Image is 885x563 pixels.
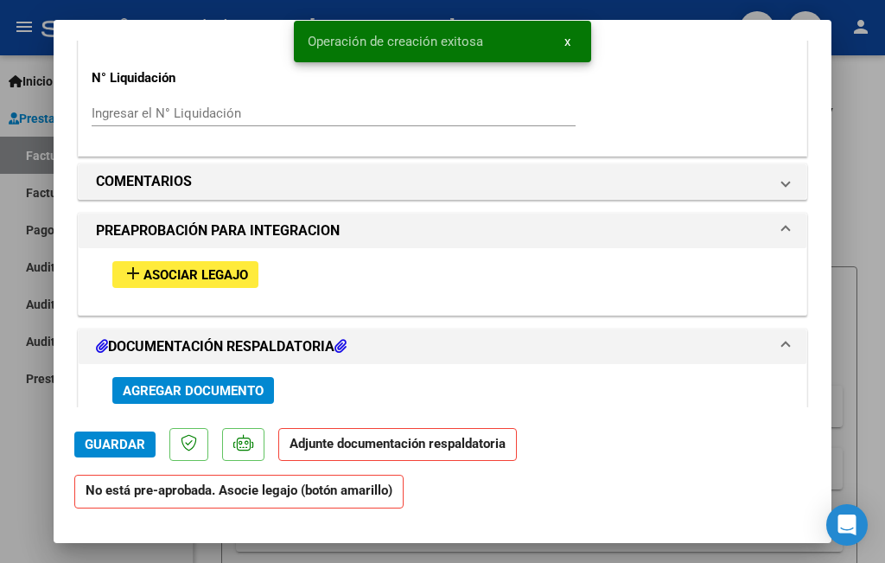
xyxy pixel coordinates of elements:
span: Asociar Legajo [143,267,248,283]
button: x [551,26,584,57]
p: N° Liquidación [92,68,302,88]
span: x [564,34,570,49]
span: Agregar Documento [123,383,264,399]
h1: DOCUMENTACIÓN RESPALDATORIA [96,336,347,357]
div: Open Intercom Messenger [826,504,868,546]
div: PREAPROBACIÓN PARA INTEGRACION [79,248,806,315]
mat-expansion-panel-header: DOCUMENTACIÓN RESPALDATORIA [79,329,806,364]
span: Guardar [85,437,145,452]
mat-expansion-panel-header: COMENTARIOS [79,164,806,199]
button: Guardar [74,432,156,457]
button: Agregar Documento [112,377,274,404]
strong: Adjunte documentación respaldatoria [290,436,506,451]
mat-expansion-panel-header: PREAPROBACIÓN PARA INTEGRACION [79,214,806,248]
h1: COMENTARIOS [96,171,192,192]
button: Asociar Legajo [112,261,258,288]
span: Operación de creación exitosa [308,33,483,50]
strong: No está pre-aprobada. Asocie legajo (botón amarillo) [74,475,404,509]
h1: PREAPROBACIÓN PARA INTEGRACION [96,221,340,241]
mat-icon: add [123,263,143,284]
